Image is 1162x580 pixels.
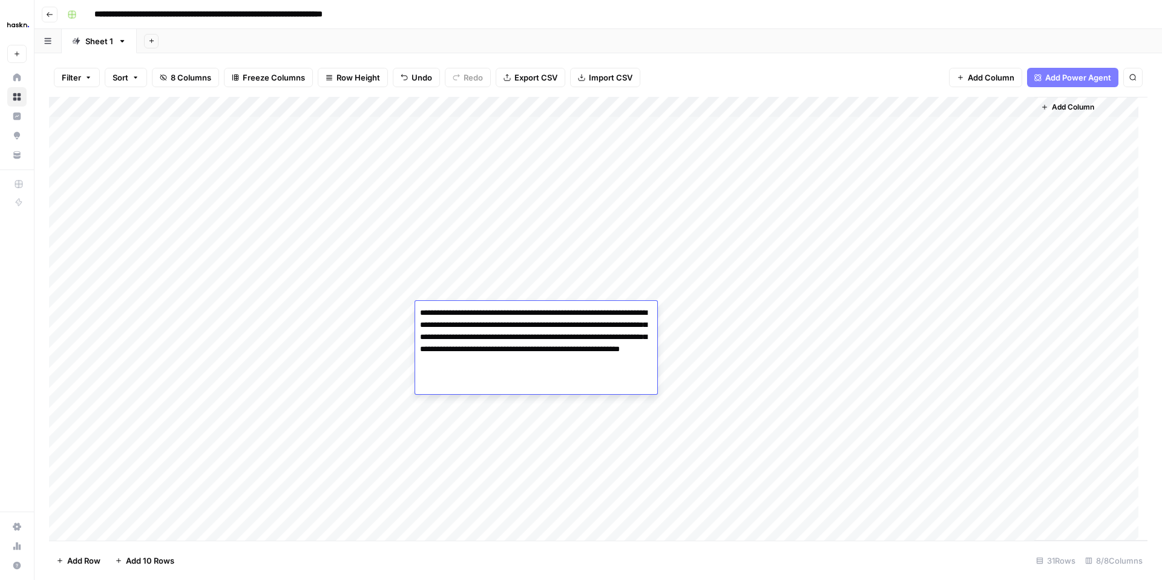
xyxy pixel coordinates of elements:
button: Export CSV [496,68,565,87]
button: Undo [393,68,440,87]
a: Opportunities [7,126,27,145]
span: Add Column [1052,102,1094,113]
span: Filter [62,71,81,84]
button: Import CSV [570,68,640,87]
a: Sheet 1 [62,29,137,53]
a: Your Data [7,145,27,165]
span: Freeze Columns [243,71,305,84]
span: Export CSV [514,71,557,84]
button: Add Column [949,68,1022,87]
button: Filter [54,68,100,87]
span: Import CSV [589,71,632,84]
span: Add Row [67,555,100,567]
button: Add Column [1036,99,1099,115]
span: Sort [113,71,128,84]
img: Haskn Logo [7,14,29,36]
div: Sheet 1 [85,35,113,47]
button: Workspace: Haskn [7,10,27,40]
a: Home [7,68,27,87]
a: Insights [7,107,27,126]
button: Help + Support [7,556,27,575]
a: Settings [7,517,27,536]
div: 8/8 Columns [1080,551,1147,570]
a: Usage [7,536,27,556]
span: 8 Columns [171,71,211,84]
span: Add Power Agent [1045,71,1111,84]
button: Freeze Columns [224,68,313,87]
button: 8 Columns [152,68,219,87]
span: Add Column [968,71,1014,84]
span: Redo [464,71,483,84]
div: 31 Rows [1031,551,1080,570]
button: Add Power Agent [1027,68,1118,87]
button: Add 10 Rows [108,551,182,570]
button: Row Height [318,68,388,87]
span: Row Height [336,71,380,84]
button: Add Row [49,551,108,570]
span: Undo [412,71,432,84]
span: Add 10 Rows [126,555,174,567]
button: Sort [105,68,147,87]
button: Redo [445,68,491,87]
a: Browse [7,87,27,107]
